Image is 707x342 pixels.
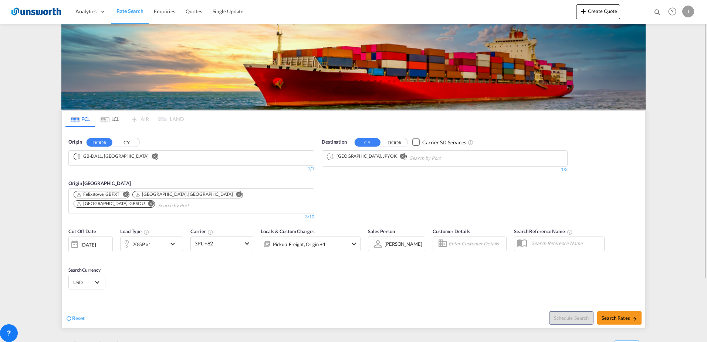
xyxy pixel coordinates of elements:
[322,167,568,173] div: 1/3
[68,138,82,146] span: Origin
[682,6,694,17] div: J
[76,191,121,198] div: Press delete to remove this chip.
[186,8,202,14] span: Quotes
[68,237,113,252] div: [DATE]
[666,5,682,19] div: Help
[579,7,588,16] md-icon: icon-plus 400-fg
[567,229,573,235] md-icon: Your search will be saved by the below given name
[87,138,112,147] button: DOOR
[597,311,642,325] button: Search Ratesicon-arrow-right
[76,201,145,207] div: Southampton, GBSOU
[135,191,233,198] div: London Gateway Port, GBLGP
[528,238,604,249] input: Search Reference Name
[549,311,593,325] button: Note: By default Schedule search will only considerorigin ports, destination ports and cut off da...
[62,127,645,329] div: OriginDOOR CY Chips container. Use arrow keys to select chips.1/1Origin [GEOGRAPHIC_DATA] Chips c...
[81,241,96,248] div: [DATE]
[433,228,470,234] span: Customer Details
[468,140,474,145] md-icon: Unchecked: Search for CY (Container Yard) services for all selected carriers.Checked : Search for...
[385,241,422,247] div: [PERSON_NAME]
[68,166,314,172] div: 1/1
[72,151,164,164] md-chips-wrap: Chips container. Use arrow keys to select chips.
[168,239,181,248] md-icon: icon-chevron-down
[76,153,150,160] div: Press delete to remove this chip.
[118,191,129,199] button: Remove
[412,138,466,146] md-checkbox: Checkbox No Ink
[322,138,347,146] span: Destination
[135,191,234,198] div: Press delete to remove this chip.
[653,8,662,19] div: icon-magnify
[666,5,679,18] span: Help
[147,153,158,161] button: Remove
[602,315,637,321] span: Search Rates
[68,180,131,186] span: Origin [GEOGRAPHIC_DATA]
[65,315,85,323] div: icon-refreshReset
[207,229,213,235] md-icon: The selected Trucker/Carrierwill be displayed in the rate results If the rates are from another f...
[68,228,96,234] span: Cut Off Date
[194,240,243,247] span: 3PL +82
[305,214,314,220] div: 3/10
[576,4,620,19] button: icon-plus 400-fgCreate Quote
[213,8,244,14] span: Single Update
[73,279,94,286] span: USD
[143,229,149,235] md-icon: icon-information-outline
[326,151,483,164] md-chips-wrap: Chips container. Use arrow keys to select chips.
[329,153,398,160] div: Press delete to remove this chip.
[76,191,119,198] div: Felixstowe, GBFXT
[68,267,101,273] span: Search Currency
[114,138,139,147] button: CY
[231,191,243,199] button: Remove
[422,139,466,146] div: Carrier SD Services
[76,153,148,160] div: GB-DA11, Gravesham
[653,8,662,16] md-icon: icon-magnify
[349,239,358,248] md-icon: icon-chevron-down
[273,239,325,249] div: Pickup Freight Origin Factory Stuffing
[158,200,228,212] input: Search by Port
[68,251,74,261] md-datepicker: Select
[95,111,125,127] md-tab-item: LCL
[65,111,184,127] md-pagination-wrapper: Use the left and right arrow keys to navigate between tabs
[76,201,146,207] div: Press delete to remove this chip.
[368,228,395,234] span: Sales Person
[329,153,397,160] div: Yokohama, JPYOK
[384,238,423,249] md-select: Sales Person: Joe Edwards
[120,237,183,251] div: 20GP x1icon-chevron-down
[395,153,406,161] button: Remove
[72,189,310,212] md-chips-wrap: Chips container. Use arrow keys to select chips.
[355,138,380,147] button: CY
[410,152,480,164] input: Chips input.
[261,228,315,234] span: Locals & Custom Charges
[132,239,151,249] div: 20GP x1
[632,316,637,321] md-icon: icon-arrow-right
[72,315,85,321] span: Reset
[72,277,101,288] md-select: Select Currency: $ USDUnited States Dollar
[449,238,504,249] input: Enter Customer Details
[382,138,407,147] button: DOOR
[116,8,143,14] span: Rate Search
[120,228,149,234] span: Load Type
[11,3,61,20] img: 3748d800213711f08852f18dcb6d8936.jpg
[65,315,72,322] md-icon: icon-refresh
[190,228,213,234] span: Carrier
[75,8,97,15] span: Analytics
[514,228,573,234] span: Search Reference Name
[261,237,361,251] div: Pickup Freight Origin Factory Stuffingicon-chevron-down
[143,201,155,208] button: Remove
[154,8,175,14] span: Enquiries
[61,24,646,110] img: LCL+%26+FCL+BACKGROUND.png
[65,111,95,127] md-tab-item: FCL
